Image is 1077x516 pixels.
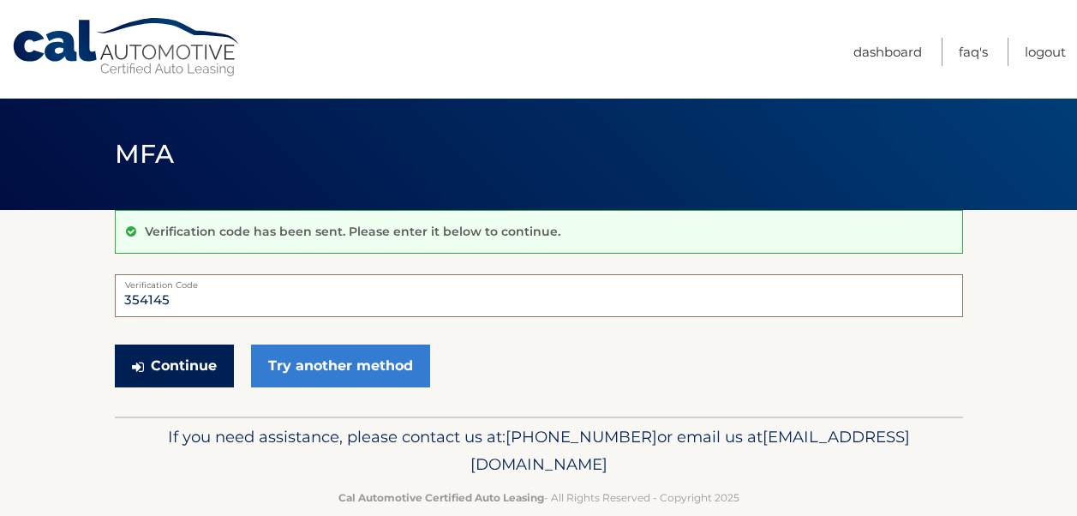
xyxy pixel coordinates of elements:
[126,423,952,478] p: If you need assistance, please contact us at: or email us at
[959,38,988,66] a: FAQ's
[251,345,430,387] a: Try another method
[338,491,544,504] strong: Cal Automotive Certified Auto Leasing
[115,345,234,387] button: Continue
[126,489,952,507] p: - All Rights Reserved - Copyright 2025
[853,38,922,66] a: Dashboard
[145,224,560,239] p: Verification code has been sent. Please enter it below to continue.
[115,138,175,170] span: MFA
[115,274,963,288] label: Verification Code
[470,427,910,474] span: [EMAIL_ADDRESS][DOMAIN_NAME]
[506,427,657,447] span: [PHONE_NUMBER]
[11,17,242,78] a: Cal Automotive
[115,274,963,317] input: Verification Code
[1025,38,1066,66] a: Logout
